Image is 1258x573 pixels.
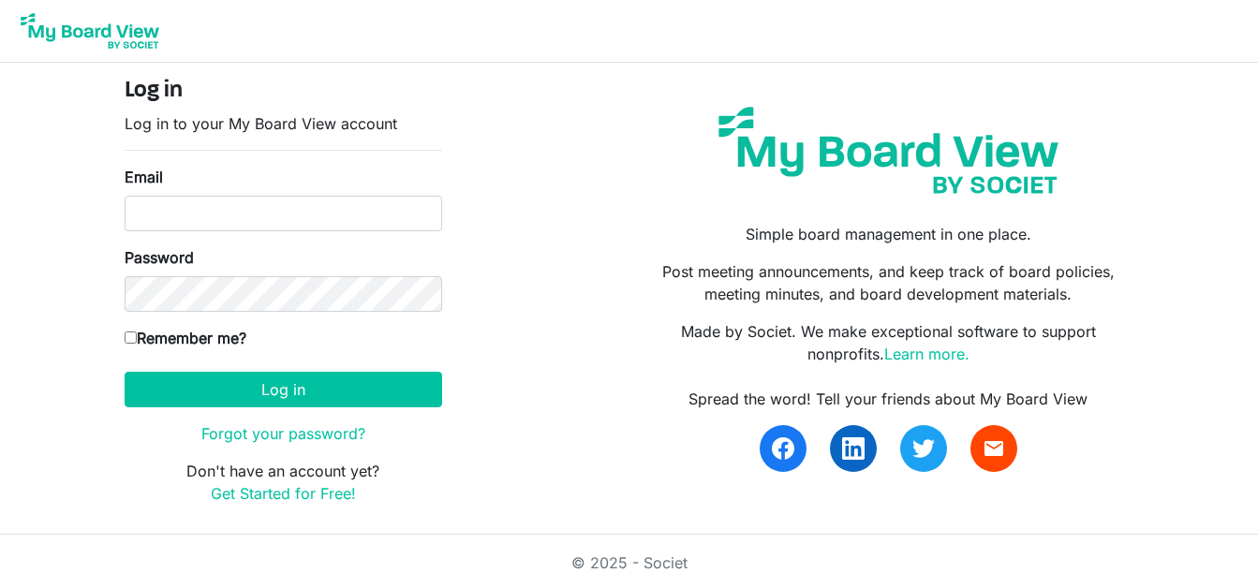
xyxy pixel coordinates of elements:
[643,223,1133,245] p: Simple board management in one place.
[884,345,969,363] a: Learn more.
[125,78,442,105] h4: Log in
[571,553,688,572] a: © 2025 - Societ
[643,388,1133,410] div: Spread the word! Tell your friends about My Board View
[643,320,1133,365] p: Made by Societ. We make exceptional software to support nonprofits.
[125,460,442,505] p: Don't have an account yet?
[125,166,163,188] label: Email
[125,327,246,349] label: Remember me?
[842,437,865,460] img: linkedin.svg
[704,93,1073,208] img: my-board-view-societ.svg
[912,437,935,460] img: twitter.svg
[983,437,1005,460] span: email
[643,260,1133,305] p: Post meeting announcements, and keep track of board policies, meeting minutes, and board developm...
[125,112,442,135] p: Log in to your My Board View account
[15,7,165,54] img: My Board View Logo
[970,425,1017,472] a: email
[201,424,365,443] a: Forgot your password?
[125,372,442,407] button: Log in
[211,484,356,503] a: Get Started for Free!
[772,437,794,460] img: facebook.svg
[125,331,137,344] input: Remember me?
[125,246,194,269] label: Password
